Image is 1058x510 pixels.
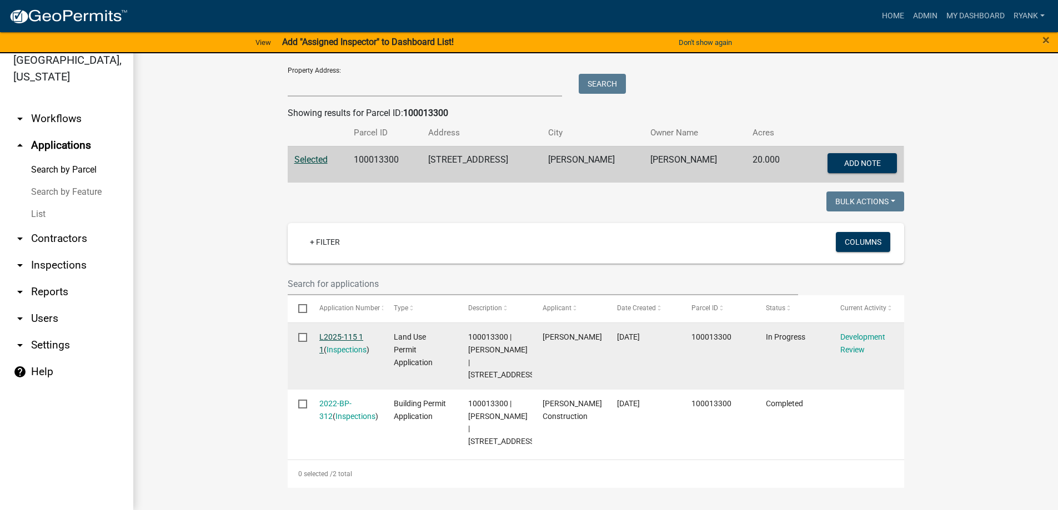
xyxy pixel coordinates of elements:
[691,399,731,408] span: 100013300
[942,6,1009,27] a: My Dashboard
[579,74,626,94] button: Search
[13,112,27,125] i: arrow_drop_down
[617,399,640,408] span: 06/15/2022
[674,33,736,52] button: Don't show again
[468,304,502,312] span: Description
[288,295,309,322] datatable-header-cell: Select
[294,154,328,165] a: Selected
[766,304,785,312] span: Status
[836,232,890,252] button: Columns
[766,332,805,341] span: In Progress
[13,312,27,325] i: arrow_drop_down
[830,295,904,322] datatable-header-cell: Current Activity
[394,304,408,312] span: Type
[319,331,373,356] div: ( )
[543,332,602,341] span: Sean Moe
[878,6,909,27] a: Home
[288,107,904,120] div: Showing results for Parcel ID:
[319,304,380,312] span: Application Number
[691,304,718,312] span: Parcel ID
[347,146,422,183] td: 100013300
[347,120,422,146] th: Parcel ID
[617,332,640,341] span: 08/12/2025
[13,259,27,272] i: arrow_drop_down
[1009,6,1049,27] a: RyanK
[403,108,448,118] strong: 100013300
[327,345,367,354] a: Inspections
[394,399,446,421] span: Building Permit Application
[828,153,897,173] button: Add Note
[422,120,541,146] th: Address
[301,232,349,252] a: + Filter
[468,332,536,379] span: 100013300 | DUANE GILL | 3706 92ND AVE NE
[1042,32,1050,48] span: ×
[13,339,27,352] i: arrow_drop_down
[422,146,541,183] td: [STREET_ADDRESS]
[282,37,454,47] strong: Add "Assigned Inspector" to Dashboard List!
[383,295,458,322] datatable-header-cell: Type
[840,304,886,312] span: Current Activity
[298,470,333,478] span: 0 selected /
[541,146,644,183] td: [PERSON_NAME]
[319,397,373,423] div: ( )
[543,399,602,421] span: S. Robideau Construction
[606,295,681,322] datatable-header-cell: Date Created
[1042,33,1050,47] button: Close
[840,332,885,354] a: Development Review
[335,412,375,421] a: Inspections
[755,295,830,322] datatable-header-cell: Status
[251,33,275,52] a: View
[13,285,27,299] i: arrow_drop_down
[543,304,571,312] span: Applicant
[617,304,656,312] span: Date Created
[458,295,532,322] datatable-header-cell: Description
[766,399,803,408] span: Completed
[319,332,363,354] a: L2025-115 1 1
[288,272,799,295] input: Search for applications
[288,460,904,488] div: 2 total
[746,120,798,146] th: Acres
[13,139,27,152] i: arrow_drop_up
[394,332,433,367] span: Land Use Permit Application
[644,146,746,183] td: [PERSON_NAME]
[826,191,904,211] button: Bulk Actions
[309,295,383,322] datatable-header-cell: Application Number
[691,332,731,341] span: 100013300
[844,158,881,167] span: Add Note
[319,399,352,421] a: 2022-BP-312
[909,6,942,27] a: Admin
[13,365,27,378] i: help
[468,399,536,446] span: 100013300 | DUANE GILL | 3706 92ND AVE NE
[13,232,27,245] i: arrow_drop_down
[541,120,644,146] th: City
[644,120,746,146] th: Owner Name
[681,295,755,322] datatable-header-cell: Parcel ID
[532,295,606,322] datatable-header-cell: Applicant
[746,146,798,183] td: 20.000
